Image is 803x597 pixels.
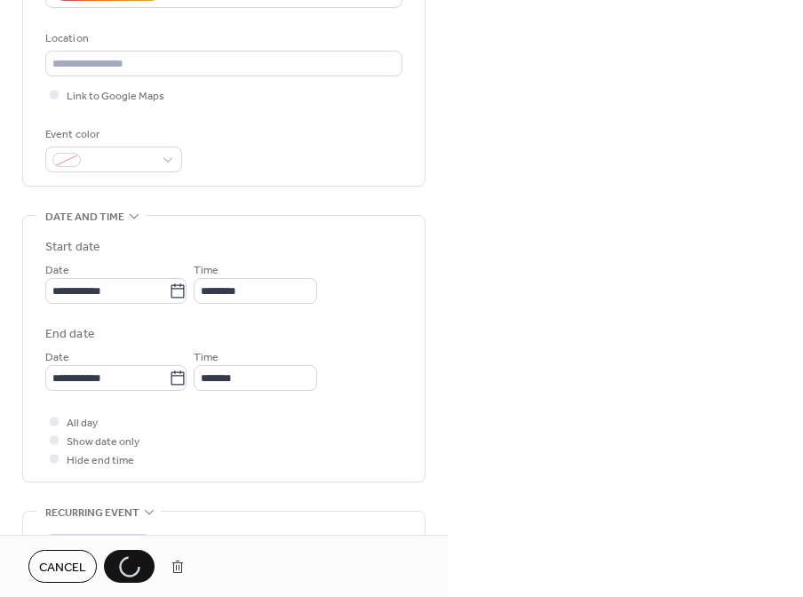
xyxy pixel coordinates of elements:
span: All day [67,414,98,433]
span: Date [45,261,69,280]
span: Date [45,348,69,367]
span: Time [194,261,219,280]
div: Location [45,29,399,48]
span: Link to Google Maps [67,87,164,106]
span: Hide end time [67,451,134,470]
span: Recurring event [45,504,139,522]
span: Show date only [67,433,139,451]
div: Start date [45,238,100,257]
span: Time [194,348,219,367]
span: Cancel [39,559,86,577]
span: Date and time [45,208,124,227]
div: Event color [45,125,179,144]
div: End date [45,325,95,344]
button: Cancel [28,550,97,583]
